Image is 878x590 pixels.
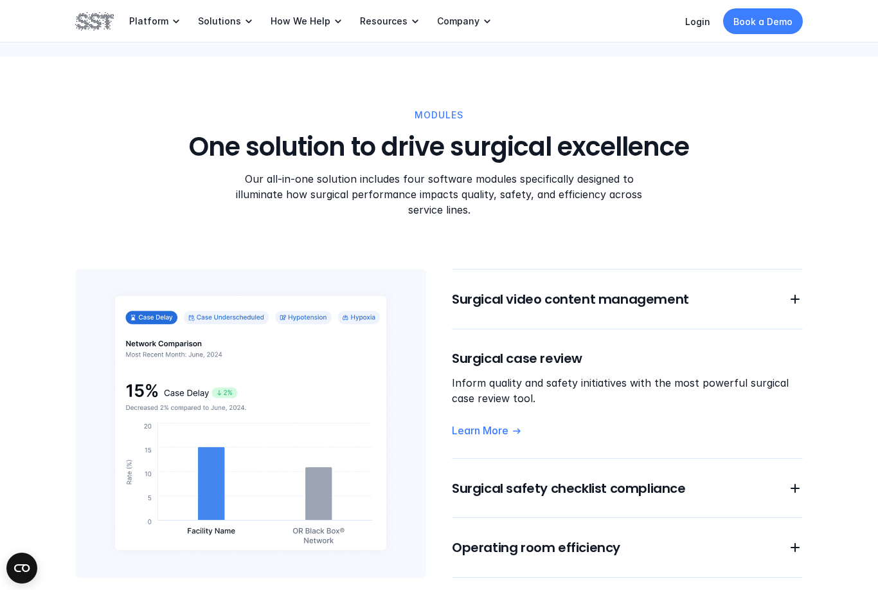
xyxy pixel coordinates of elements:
img: Engagement metrics from platform [75,269,426,578]
a: Login [685,16,710,27]
p: Our all-in-one solution includes four software modules specifically designed to illuminate how su... [220,171,657,217]
img: SST logo [75,10,114,32]
p: Company [437,15,479,27]
p: MODULES [415,108,463,122]
h6: Surgical case review [452,349,803,367]
p: Book a Demo [733,15,793,28]
p: Learn More [452,424,508,438]
a: Learn More [452,424,803,438]
p: Inform quality and safety initiatives with the most powerful surgical case review tool. [452,375,803,406]
h3: One solution to drive surgical excellence [75,130,803,163]
p: Platform [129,15,168,27]
button: Open CMP widget [6,553,37,584]
p: How We Help [271,15,330,27]
p: Solutions [198,15,241,27]
a: Book a Demo [723,8,803,34]
h6: Surgical video content management [452,290,772,308]
h6: Operating room efficiency [452,539,772,557]
p: Resources [360,15,408,27]
h6: Surgical safety checklist compliance [452,479,772,497]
